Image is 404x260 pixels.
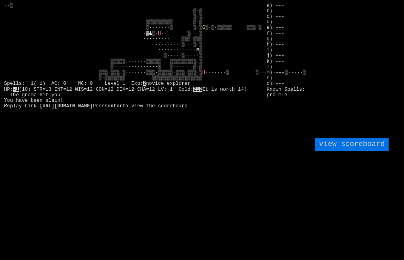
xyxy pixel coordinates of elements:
[267,3,400,81] stats: a) --- b) --- c) --- d) --- e) --- f) --- g) --- h) --- i) --- j) --- k) --- l) --- m) --- n) ---...
[39,103,93,109] a: [URL][DOMAIN_NAME]
[193,87,202,92] mark: 212
[143,81,146,86] mark: 2
[13,87,19,92] mark: -1
[202,70,206,75] font: H
[196,47,200,53] font: M
[315,138,389,151] input: view scoreboard
[202,25,206,30] font: G
[149,31,152,36] font: &
[108,103,123,109] b: enter
[158,31,161,36] font: H
[4,3,258,133] larn: ··▒ ▒·▒ ▒·▒ ▒▒▒▒▒▒▒▒▒ ▒·▒ ▒·······▒ ▒·▒ ▒·▒·▒▒▒▒▒ ▒▒▒·▒ ·▓ ▒· · ▒···▒ ········· ▒▒▒·▒▒▒ ·········...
